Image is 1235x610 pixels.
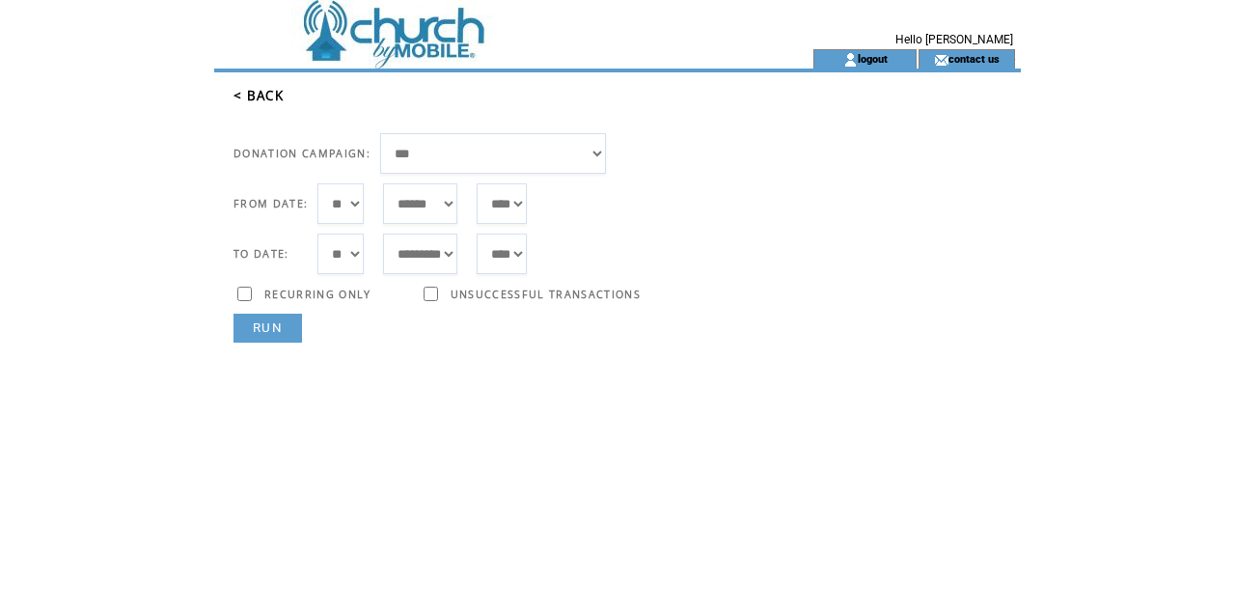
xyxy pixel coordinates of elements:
[858,52,888,65] a: logout
[934,52,948,68] img: contact_us_icon.gif
[948,52,1000,65] a: contact us
[895,33,1013,46] span: Hello [PERSON_NAME]
[451,288,641,301] span: UNSUCCESSFUL TRANSACTIONS
[233,247,289,261] span: TO DATE:
[233,314,302,343] a: RUN
[233,87,284,104] a: < BACK
[843,52,858,68] img: account_icon.gif
[233,147,370,160] span: DONATION CAMPAIGN:
[264,288,371,301] span: RECURRING ONLY
[233,197,308,210] span: FROM DATE:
